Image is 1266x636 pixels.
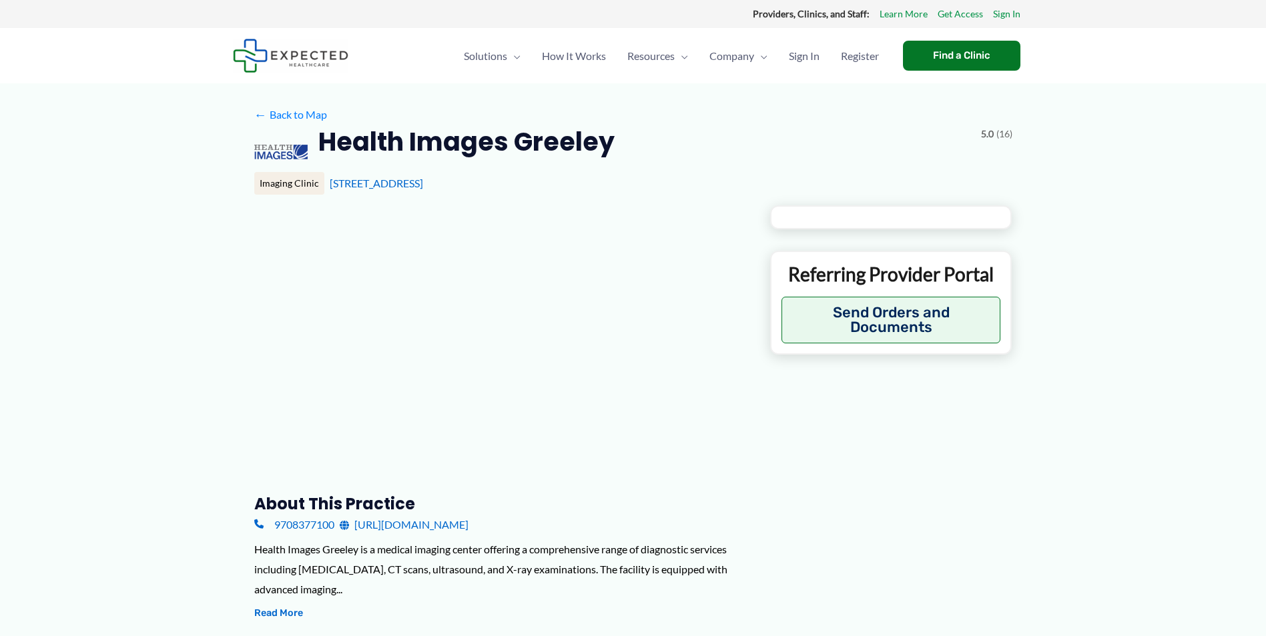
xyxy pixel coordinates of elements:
[841,33,879,79] span: Register
[781,262,1001,286] p: Referring Provider Portal
[675,33,688,79] span: Menu Toggle
[318,125,615,158] h2: Health Images Greeley
[254,605,303,621] button: Read More
[330,177,423,189] a: [STREET_ADDRESS]
[340,515,468,535] a: [URL][DOMAIN_NAME]
[753,8,870,19] strong: Providers, Clinics, and Staff:
[781,297,1001,343] button: Send Orders and Documents
[254,172,324,195] div: Imaging Clinic
[453,33,890,79] nav: Primary Site Navigation
[531,33,617,79] a: How It Works
[464,33,507,79] span: Solutions
[880,5,928,23] a: Learn More
[542,33,606,79] span: How It Works
[627,33,675,79] span: Resources
[699,33,778,79] a: CompanyMenu Toggle
[709,33,754,79] span: Company
[507,33,521,79] span: Menu Toggle
[778,33,830,79] a: Sign In
[254,105,327,125] a: ←Back to Map
[254,539,749,599] div: Health Images Greeley is a medical imaging center offering a comprehensive range of diagnostic se...
[254,108,267,121] span: ←
[254,515,334,535] a: 9708377100
[993,5,1020,23] a: Sign In
[996,125,1012,143] span: (16)
[453,33,531,79] a: SolutionsMenu Toggle
[981,125,994,143] span: 5.0
[617,33,699,79] a: ResourcesMenu Toggle
[789,33,820,79] span: Sign In
[830,33,890,79] a: Register
[754,33,767,79] span: Menu Toggle
[903,41,1020,71] a: Find a Clinic
[233,39,348,73] img: Expected Healthcare Logo - side, dark font, small
[254,493,749,514] h3: About this practice
[938,5,983,23] a: Get Access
